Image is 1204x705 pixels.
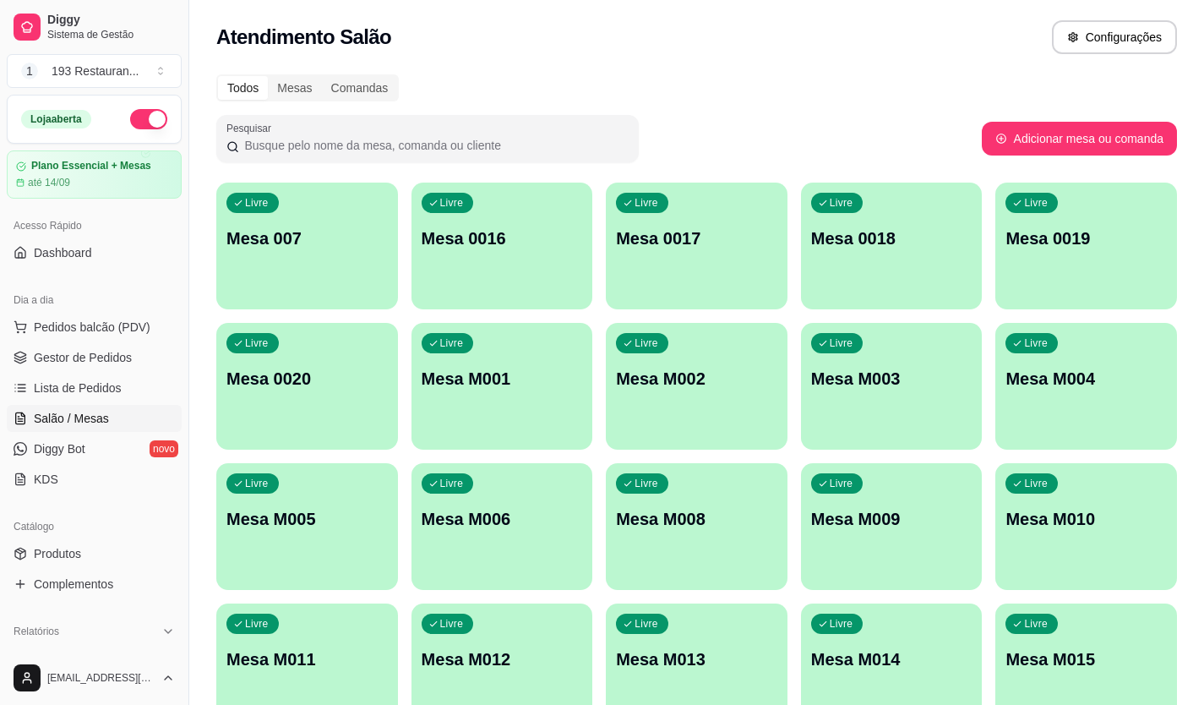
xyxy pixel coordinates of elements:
[268,76,321,100] div: Mesas
[635,336,658,350] p: Livre
[7,466,182,493] a: KDS
[422,507,583,531] p: Mesa M006
[216,183,398,309] button: LivreMesa 007
[616,507,777,531] p: Mesa M008
[440,196,464,210] p: Livre
[7,239,182,266] a: Dashboard
[7,344,182,371] a: Gestor de Pedidos
[830,196,853,210] p: Livre
[801,463,983,590] button: LivreMesa M009
[1005,648,1167,671] p: Mesa M015
[422,227,583,250] p: Mesa 0016
[830,336,853,350] p: Livre
[34,471,58,488] span: KDS
[7,150,182,199] a: Plano Essencial + Mesasaté 14/09
[1024,477,1048,490] p: Livre
[411,183,593,309] button: LivreMesa 0016
[245,196,269,210] p: Livre
[635,617,658,631] p: Livre
[422,367,583,391] p: Mesa M001
[1024,617,1048,631] p: Livre
[1024,336,1048,350] p: Livre
[245,477,269,490] p: Livre
[28,176,70,189] article: até 14/09
[218,76,268,100] div: Todos
[616,227,777,250] p: Mesa 0017
[226,648,388,671] p: Mesa M011
[1005,367,1167,391] p: Mesa M004
[830,477,853,490] p: Livre
[245,336,269,350] p: Livre
[995,463,1177,590] button: LivreMesa M010
[216,323,398,450] button: LivreMesa 0020
[440,617,464,631] p: Livre
[47,13,175,28] span: Diggy
[34,244,92,261] span: Dashboard
[34,349,132,366] span: Gestor de Pedidos
[7,7,182,47] a: DiggySistema de Gestão
[34,545,81,562] span: Produtos
[440,477,464,490] p: Livre
[801,323,983,450] button: LivreMesa M003
[811,227,972,250] p: Mesa 0018
[811,367,972,391] p: Mesa M003
[995,183,1177,309] button: LivreMesa 0019
[34,410,109,427] span: Salão / Mesas
[226,121,277,135] label: Pesquisar
[422,648,583,671] p: Mesa M012
[811,648,972,671] p: Mesa M014
[226,367,388,391] p: Mesa 0020
[7,212,182,239] div: Acesso Rápido
[1024,196,1048,210] p: Livre
[34,380,122,396] span: Lista de Pedidos
[21,110,91,128] div: Loja aberta
[7,513,182,540] div: Catálogo
[635,196,658,210] p: Livre
[34,440,85,457] span: Diggy Bot
[216,24,391,51] h2: Atendimento Salão
[7,540,182,567] a: Produtos
[7,54,182,88] button: Select a team
[7,645,182,672] a: Relatórios de vendas
[606,183,787,309] button: LivreMesa 0017
[411,463,593,590] button: LivreMesa M006
[830,617,853,631] p: Livre
[322,76,398,100] div: Comandas
[226,227,388,250] p: Mesa 007
[21,63,38,79] span: 1
[7,571,182,598] a: Complementos
[226,507,388,531] p: Mesa M005
[440,336,464,350] p: Livre
[216,463,398,590] button: LivreMesa M005
[606,323,787,450] button: LivreMesa M002
[982,122,1177,156] button: Adicionar mesa ou comanda
[1005,507,1167,531] p: Mesa M010
[47,671,155,685] span: [EMAIL_ADDRESS][DOMAIN_NAME]
[7,374,182,402] a: Lista de Pedidos
[7,405,182,432] a: Salão / Mesas
[1005,227,1167,250] p: Mesa 0019
[616,648,777,671] p: Mesa M013
[616,367,777,391] p: Mesa M002
[635,477,658,490] p: Livre
[34,576,113,593] span: Complementos
[245,617,269,631] p: Livre
[239,137,629,154] input: Pesquisar
[47,28,175,41] span: Sistema de Gestão
[7,658,182,698] button: [EMAIL_ADDRESS][DOMAIN_NAME]
[31,160,151,172] article: Plano Essencial + Mesas
[14,625,59,638] span: Relatórios
[811,507,972,531] p: Mesa M009
[7,435,182,462] a: Diggy Botnovo
[34,319,150,336] span: Pedidos balcão (PDV)
[130,109,167,129] button: Alterar Status
[7,287,182,314] div: Dia a dia
[801,183,983,309] button: LivreMesa 0018
[52,63,139,79] div: 193 Restauran ...
[606,463,787,590] button: LivreMesa M008
[411,323,593,450] button: LivreMesa M001
[34,650,145,667] span: Relatórios de vendas
[995,323,1177,450] button: LivreMesa M004
[7,314,182,341] button: Pedidos balcão (PDV)
[1052,20,1177,54] button: Configurações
